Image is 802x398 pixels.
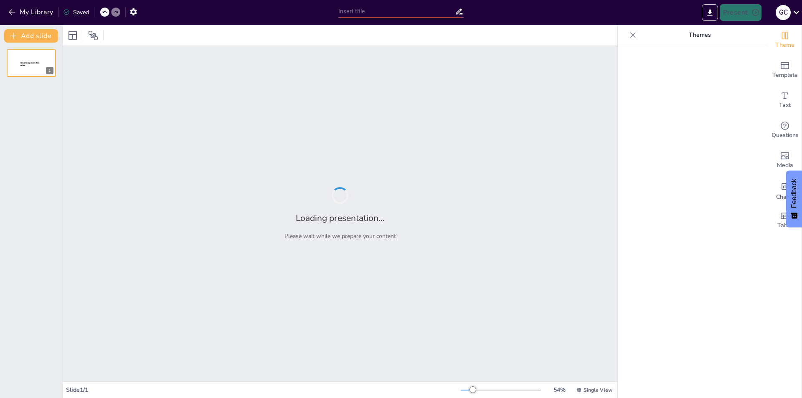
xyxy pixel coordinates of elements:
div: Add a table [768,205,802,236]
div: Add images, graphics, shapes or video [768,145,802,175]
span: Single View [584,387,612,393]
div: 1 [7,49,56,77]
button: G C [776,4,791,21]
div: Add ready made slides [768,55,802,85]
div: Change the overall theme [768,25,802,55]
input: Insert title [338,5,455,18]
span: Feedback [790,179,798,208]
span: Text [779,101,791,110]
span: Position [88,30,98,41]
span: Sendsteps presentation editor [20,62,40,66]
button: Present [720,4,761,21]
p: Please wait while we prepare your content [284,232,396,240]
div: Layout [66,29,79,42]
div: Add charts and graphs [768,175,802,205]
button: Feedback - Show survey [786,170,802,227]
h2: Loading presentation... [296,212,385,224]
div: 54 % [549,386,569,394]
span: Media [777,161,793,170]
button: My Library [6,5,57,19]
button: Add slide [4,29,58,43]
p: Themes [640,25,760,45]
button: Export to PowerPoint [702,4,718,21]
span: Theme [775,41,794,50]
span: Table [777,221,792,230]
div: Get real-time input from your audience [768,115,802,145]
div: Saved [63,8,89,16]
div: Add text boxes [768,85,802,115]
span: Template [772,71,798,80]
span: Questions [772,131,799,140]
div: 1 [46,67,53,74]
span: Charts [776,193,794,202]
div: Slide 1 / 1 [66,386,461,394]
div: G C [776,5,791,20]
